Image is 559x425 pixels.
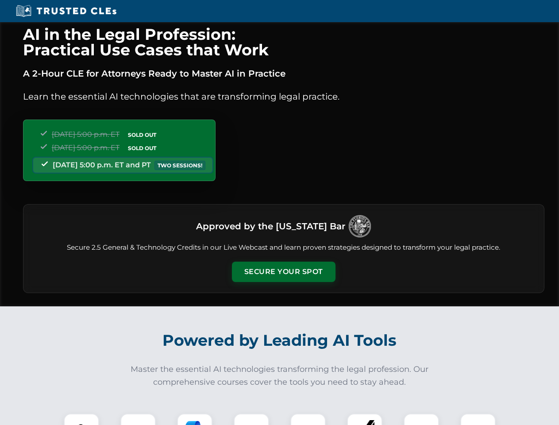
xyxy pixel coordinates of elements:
p: A 2-Hour CLE for Attorneys Ready to Master AI in Practice [23,66,544,81]
span: [DATE] 5:00 p.m. ET [52,143,120,152]
img: Trusted CLEs [13,4,119,18]
p: Master the essential AI technologies transforming the legal profession. Our comprehensive courses... [125,363,435,389]
img: Logo [349,215,371,237]
h3: Approved by the [US_STATE] Bar [196,218,345,234]
h2: Powered by Leading AI Tools [35,325,525,356]
h1: AI in the Legal Profession: Practical Use Cases that Work [23,27,544,58]
span: SOLD OUT [125,143,159,153]
p: Learn the essential AI technologies that are transforming legal practice. [23,89,544,104]
p: Secure 2.5 General & Technology Credits in our Live Webcast and learn proven strategies designed ... [34,243,533,253]
button: Secure Your Spot [232,262,335,282]
span: [DATE] 5:00 p.m. ET [52,130,120,139]
span: SOLD OUT [125,130,159,139]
